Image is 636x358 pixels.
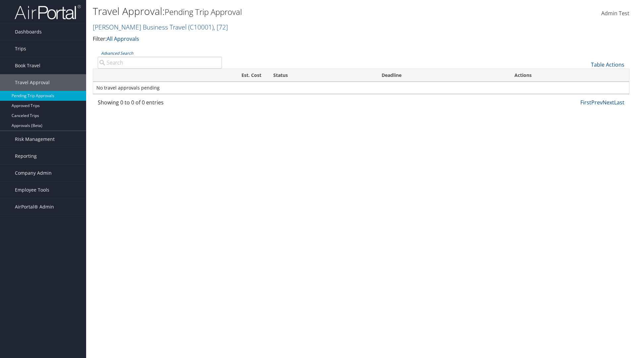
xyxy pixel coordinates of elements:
a: Next [603,99,614,106]
span: Risk Management [15,131,55,148]
span: Company Admin [15,165,52,181]
a: First [580,99,591,106]
span: Admin Test [601,10,629,17]
small: Pending Trip Approval [165,6,242,17]
span: Trips [15,40,26,57]
span: Dashboards [15,24,42,40]
span: ( C10001 ) [188,23,214,31]
img: airportal-logo.png [15,4,81,20]
th: Deadline: activate to sort column descending [376,69,508,82]
input: Advanced Search [98,57,222,69]
th: Status: activate to sort column ascending [267,69,376,82]
span: , [ 72 ] [214,23,228,31]
td: No travel approvals pending [93,82,629,94]
p: Filter: [93,35,450,43]
a: [PERSON_NAME] Business Travel [93,23,228,31]
div: Showing 0 to 0 of 0 entries [98,98,222,110]
span: AirPortal® Admin [15,199,54,215]
span: Reporting [15,148,37,164]
a: Prev [591,99,603,106]
a: All Approvals [107,35,139,42]
th: Actions [508,69,629,82]
span: Book Travel [15,57,40,74]
th: Est. Cost: activate to sort column ascending [135,69,267,82]
a: Advanced Search [101,50,133,56]
a: Table Actions [591,61,624,68]
span: Travel Approval [15,74,50,91]
a: Last [614,99,624,106]
a: Admin Test [601,3,629,24]
h1: Travel Approval: [93,4,450,18]
span: Employee Tools [15,182,49,198]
